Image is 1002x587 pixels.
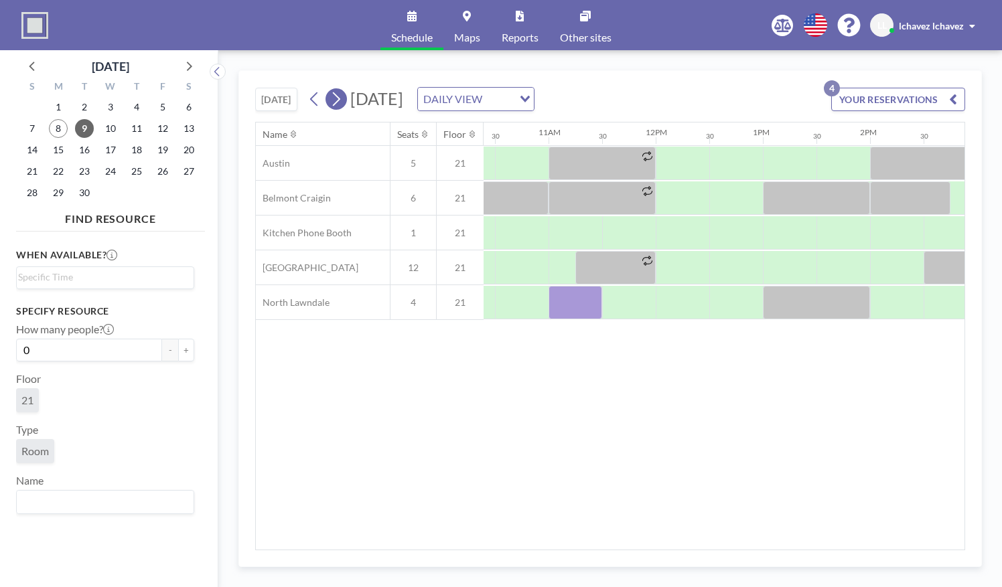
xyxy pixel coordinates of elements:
label: Floor [16,372,41,386]
span: 21 [21,394,33,407]
span: LL [877,19,887,31]
input: Search for option [18,493,186,511]
button: + [178,339,194,361]
div: 1PM [753,127,770,137]
span: Wednesday, September 10, 2025 [101,119,120,138]
span: Thursday, September 4, 2025 [127,98,146,116]
span: 4 [390,297,436,309]
span: 21 [437,297,484,309]
div: 12PM [646,127,667,137]
div: Search for option [418,88,534,110]
span: 1 [390,227,436,239]
div: F [149,79,175,96]
span: Schedule [391,32,433,43]
span: Maps [454,32,480,43]
div: 11AM [539,127,561,137]
div: Seats [397,129,419,141]
span: Sunday, September 7, 2025 [23,119,42,138]
span: North Lawndale [256,297,330,309]
span: Thursday, September 18, 2025 [127,141,146,159]
span: Tuesday, September 9, 2025 [75,119,94,138]
span: Reports [502,32,539,43]
span: 21 [437,157,484,169]
span: Friday, September 26, 2025 [153,162,172,181]
div: Floor [443,129,466,141]
label: How many people? [16,323,114,336]
span: 6 [390,192,436,204]
span: 12 [390,262,436,274]
span: lchavez lchavez [899,20,964,31]
span: 5 [390,157,436,169]
span: Monday, September 1, 2025 [49,98,68,116]
div: M [46,79,72,96]
span: Tuesday, September 2, 2025 [75,98,94,116]
img: organization-logo [21,12,48,39]
span: [GEOGRAPHIC_DATA] [256,262,358,274]
span: Monday, September 8, 2025 [49,119,68,138]
input: Search for option [18,270,186,284]
div: 30 [599,132,607,141]
div: S [175,79,202,96]
div: Search for option [17,267,194,287]
span: Monday, September 29, 2025 [49,183,68,202]
span: Tuesday, September 30, 2025 [75,183,94,202]
span: Sunday, September 14, 2025 [23,141,42,159]
p: 4 [824,80,840,96]
h4: FIND RESOURCE [16,207,205,226]
span: Thursday, September 11, 2025 [127,119,146,138]
span: Saturday, September 6, 2025 [180,98,198,116]
span: Tuesday, September 23, 2025 [75,162,94,181]
span: Monday, September 15, 2025 [49,141,68,159]
span: Saturday, September 20, 2025 [180,141,198,159]
span: Monday, September 22, 2025 [49,162,68,181]
span: 21 [437,227,484,239]
label: Type [16,423,38,436]
div: 30 [706,132,714,141]
input: Search for option [486,90,512,108]
span: Sunday, September 28, 2025 [23,183,42,202]
div: Search for option [17,491,194,513]
span: DAILY VIEW [421,90,485,108]
span: 21 [437,192,484,204]
div: 30 [813,132,821,141]
div: S [19,79,46,96]
button: [DATE] [255,88,297,111]
div: T [72,79,98,96]
span: Friday, September 12, 2025 [153,119,172,138]
span: [DATE] [350,88,403,108]
span: Other sites [560,32,612,43]
span: Tuesday, September 16, 2025 [75,141,94,159]
span: Friday, September 19, 2025 [153,141,172,159]
span: Kitchen Phone Booth [256,227,352,239]
span: Saturday, September 13, 2025 [180,119,198,138]
button: YOUR RESERVATIONS4 [831,88,965,111]
span: 21 [437,262,484,274]
span: Austin [256,157,290,169]
button: - [162,339,178,361]
div: 30 [920,132,928,141]
label: Name [16,474,44,487]
div: T [123,79,149,96]
span: Belmont Craigin [256,192,331,204]
div: Name [263,129,287,141]
span: Wednesday, September 3, 2025 [101,98,120,116]
span: Wednesday, September 17, 2025 [101,141,120,159]
span: Sunday, September 21, 2025 [23,162,42,181]
span: Wednesday, September 24, 2025 [101,162,120,181]
span: Thursday, September 25, 2025 [127,162,146,181]
div: [DATE] [92,57,129,76]
div: 2PM [860,127,877,137]
span: Friday, September 5, 2025 [153,98,172,116]
div: 30 [492,132,500,141]
h3: Specify resource [16,305,194,317]
div: W [98,79,124,96]
span: Room [21,444,49,458]
span: Saturday, September 27, 2025 [180,162,198,181]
